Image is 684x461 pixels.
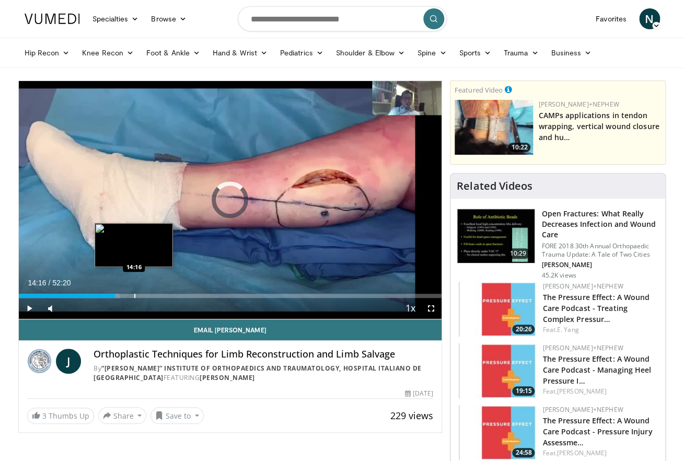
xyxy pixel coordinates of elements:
[459,405,537,460] img: 2a658e12-bd38-46e9-9f21-8239cc81ed40.150x105_q85_crop-smart_upscale.jpg
[508,143,530,152] span: 10:22
[98,407,147,424] button: Share
[557,387,607,396] a: [PERSON_NAME]
[541,271,576,280] p: 45.2K views
[274,42,330,63] a: Pediatrics
[52,279,71,287] span: 52:20
[541,209,659,240] h3: Open Fractures: What Really Decreases Infection and Wound Care
[512,448,535,457] span: 24:58
[542,282,623,291] a: [PERSON_NAME]+Nephew
[506,248,531,259] span: 10:29
[455,100,533,155] a: 10:22
[459,282,537,337] img: 5dccabbb-5219-43eb-ba82-333b4a767645.150x105_q85_crop-smart_upscale.jpg
[538,100,619,109] a: [PERSON_NAME]+Nephew
[19,81,442,319] video-js: Video Player
[27,408,94,424] a: 3 Thumbs Up
[150,407,204,424] button: Save to
[542,325,657,335] div: Feat.
[28,279,47,287] span: 14:16
[86,8,145,29] a: Specialties
[589,8,633,29] a: Favorites
[40,298,61,319] button: Mute
[459,343,537,398] img: 60a7b2e5-50df-40c4-868a-521487974819.150x105_q85_crop-smart_upscale.jpg
[27,349,52,374] img: “Carlos E. Ottolenghi” Institute of Orthopaedics and Traumatology, Hospital Italiano de Buenos Aires
[42,411,47,421] span: 3
[542,448,657,458] div: Feat.
[140,42,206,63] a: Foot & Ankle
[542,343,623,352] a: [PERSON_NAME]+Nephew
[18,42,76,63] a: Hip Recon
[421,298,442,319] button: Fullscreen
[330,42,411,63] a: Shoulder & Elbow
[200,373,255,382] a: [PERSON_NAME]
[542,354,651,386] a: The Pressure Effect: A Wound Care Podcast - Managing Heel Pressure I…
[542,387,657,396] div: Feat.
[459,343,537,398] a: 19:15
[95,223,173,267] img: image.jpeg
[512,386,535,396] span: 19:15
[541,242,659,259] p: FORE 2018 30th Annual Orthopaedic Trauma Update: A Tale of Two Cities
[541,261,659,269] p: [PERSON_NAME]
[557,448,607,457] a: [PERSON_NAME]
[94,349,433,360] h4: Orthoplastic Techniques for Limb Reconstruction and Limb Salvage
[94,364,421,382] a: “[PERSON_NAME]” Institute of Orthopaedics and Traumatology, Hospital Italiano de [GEOGRAPHIC_DATA]
[56,349,81,374] a: J
[455,100,533,155] img: 2677e140-ee51-4d40-a5f5-4f29f195cc19.150x105_q85_crop-smart_upscale.jpg
[542,292,650,324] a: The Pressure Effect: A Wound Care Podcast - Treating Complex Pressur…
[19,298,40,319] button: Play
[411,42,453,63] a: Spine
[457,209,535,263] img: ded7be61-cdd8-40fc-98a3-de551fea390e.150x105_q85_crop-smart_upscale.jpg
[19,319,442,340] a: Email [PERSON_NAME]
[557,325,579,334] a: E. Yang
[512,325,535,334] span: 20:26
[639,8,660,29] a: N
[542,416,652,447] a: The Pressure Effect: A Wound Care Podcast - Pressure Injury Assessme…
[206,42,274,63] a: Hand & Wrist
[94,364,433,383] div: By FEATURING
[497,42,545,63] a: Trauma
[405,389,433,398] div: [DATE]
[544,42,598,63] a: Business
[459,282,537,337] a: 20:26
[455,85,502,95] small: Featured Video
[457,180,532,192] h4: Related Videos
[49,279,51,287] span: /
[457,209,659,280] a: 10:29 Open Fractures: What Really Decreases Infection and Wound Care FORE 2018 30th Annual Orthop...
[538,110,659,142] a: CAMPs applications in tendon wrapping, vertical wound closure and hu…
[542,405,623,414] a: [PERSON_NAME]+Nephew
[400,298,421,319] button: Playback Rate
[390,409,433,422] span: 229 views
[459,405,537,460] a: 24:58
[453,42,497,63] a: Sports
[19,294,442,298] div: Progress Bar
[238,6,447,31] input: Search topics, interventions
[25,14,80,24] img: VuMedi Logo
[145,8,193,29] a: Browse
[76,42,140,63] a: Knee Recon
